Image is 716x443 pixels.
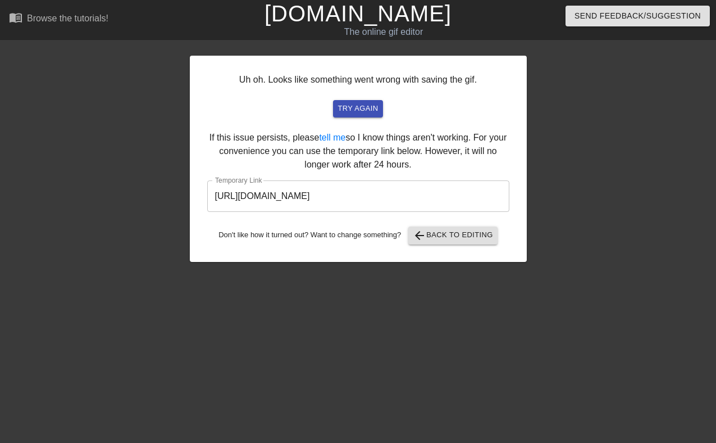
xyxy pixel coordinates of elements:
span: Send Feedback/Suggestion [574,9,701,23]
div: The online gif editor [244,25,523,39]
button: Send Feedback/Suggestion [565,6,710,26]
span: menu_book [9,11,22,24]
input: bare [207,180,509,212]
span: Back to Editing [413,229,493,242]
div: Don't like how it turned out? Want to change something? [207,227,509,245]
a: [DOMAIN_NAME] [264,1,452,26]
a: Browse the tutorials! [9,11,108,28]
button: try again [333,100,382,117]
a: tell me [319,133,345,142]
button: Back to Editing [408,227,498,245]
span: try again [338,102,378,115]
div: Browse the tutorials! [27,13,108,23]
span: arrow_back [413,229,426,242]
div: Uh oh. Looks like something went wrong with saving the gif. If this issue persists, please so I k... [190,56,527,262]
